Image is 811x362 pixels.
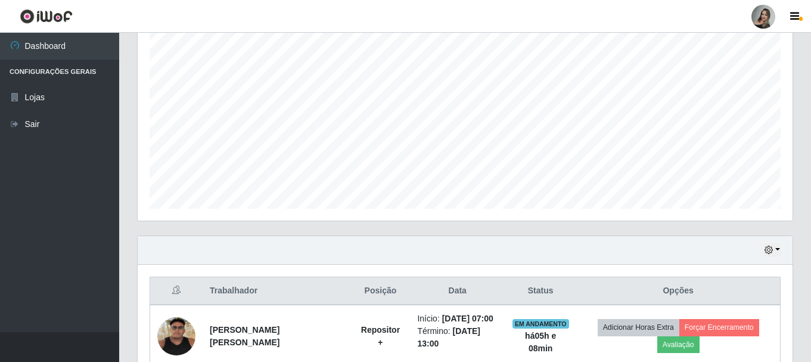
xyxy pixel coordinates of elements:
th: Posição [350,277,410,305]
th: Opções [576,277,780,305]
strong: [PERSON_NAME] [PERSON_NAME] [210,325,279,347]
li: Início: [417,313,498,325]
th: Status [505,277,576,305]
time: [DATE] 07:00 [442,314,493,323]
th: Data [410,277,505,305]
button: Adicionar Horas Extra [598,319,679,336]
img: 1755222464998.jpeg [157,317,195,355]
strong: há 05 h e 08 min [525,331,556,353]
button: Avaliação [657,336,700,353]
th: Trabalhador [203,277,350,305]
strong: Repositor + [361,325,400,347]
span: EM ANDAMENTO [512,319,569,329]
img: CoreUI Logo [20,9,73,24]
li: Término: [417,325,498,350]
button: Forçar Encerramento [679,319,759,336]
